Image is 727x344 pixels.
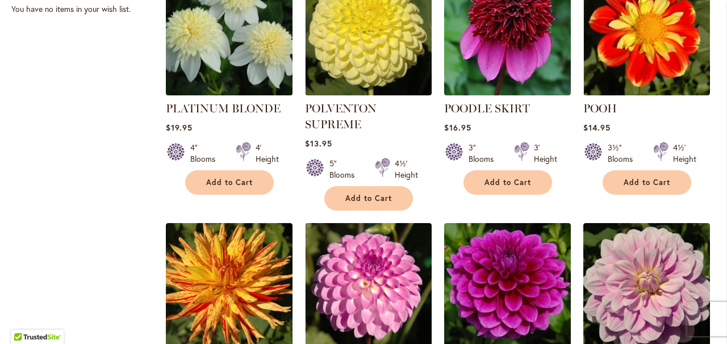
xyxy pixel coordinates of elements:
span: Add to Cart [345,194,392,203]
button: Add to Cart [463,170,552,195]
div: You have no items in your wish list. [11,3,158,15]
span: $13.95 [305,138,332,149]
div: 4" Blooms [190,142,222,165]
a: POLVENTON SUPREME [305,87,432,98]
a: PLATINUM BLONDE [166,87,293,98]
span: Add to Cart [206,178,253,187]
span: $16.95 [444,122,471,133]
span: Add to Cart [484,178,531,187]
a: POODLE SKIRT [444,102,530,115]
div: 5" Blooms [329,158,361,181]
span: $14.95 [583,122,611,133]
span: Add to Cart [624,178,670,187]
div: 3' Height [534,142,557,165]
a: POOH [583,102,617,115]
a: POLVENTON SUPREME [305,102,377,131]
span: $19.95 [166,122,193,133]
button: Add to Cart [324,186,413,211]
a: PLATINUM BLONDE [166,102,281,115]
button: Add to Cart [185,170,274,195]
a: POOH [583,87,710,98]
div: 4' Height [256,142,279,165]
div: 4½' Height [673,142,696,165]
div: 4½' Height [395,158,418,181]
a: POODLE SKIRT [444,87,571,98]
iframe: Launch Accessibility Center [9,304,40,335]
button: Add to Cart [603,170,691,195]
div: 3" Blooms [469,142,500,165]
div: 3½" Blooms [608,142,640,165]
